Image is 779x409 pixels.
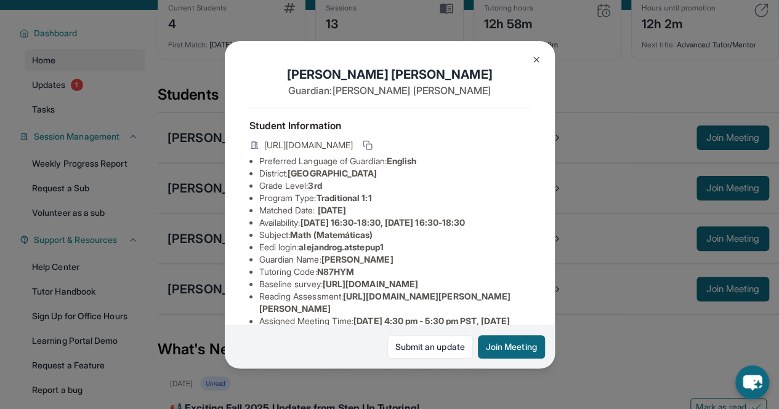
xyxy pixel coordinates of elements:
[531,55,541,65] img: Close Icon
[259,229,530,241] li: Subject :
[249,83,530,98] p: Guardian: [PERSON_NAME] [PERSON_NAME]
[259,167,530,180] li: District:
[264,139,353,151] span: [URL][DOMAIN_NAME]
[316,193,371,203] span: Traditional 1:1
[735,365,769,399] button: chat-button
[259,291,511,314] span: [URL][DOMAIN_NAME][PERSON_NAME][PERSON_NAME]
[387,335,473,359] a: Submit an update
[299,242,383,252] span: alejandrog.atstepup1
[249,118,530,133] h4: Student Information
[478,335,545,359] button: Join Meeting
[259,192,530,204] li: Program Type:
[317,266,354,277] span: N87HYM
[259,241,530,253] li: Eedi login :
[321,254,394,264] span: [PERSON_NAME]
[259,278,530,290] li: Baseline survey :
[259,290,530,315] li: Reading Assessment :
[318,205,346,215] span: [DATE]
[259,216,530,229] li: Availability:
[323,279,418,289] span: [URL][DOMAIN_NAME]
[249,66,530,83] h1: [PERSON_NAME] [PERSON_NAME]
[290,229,373,240] span: Math (Matemáticas)
[308,180,321,191] span: 3rd
[259,180,530,192] li: Grade Level:
[360,138,375,153] button: Copy link
[259,315,530,340] li: Assigned Meeting Time :
[387,156,417,166] span: English
[259,155,530,167] li: Preferred Language of Guardian:
[259,316,510,338] span: [DATE] 4:30 pm - 5:30 pm PST, [DATE] 4:30 pm - 5:30 pm PST
[259,266,530,278] li: Tutoring Code :
[288,168,377,178] span: [GEOGRAPHIC_DATA]
[259,204,530,216] li: Matched Date:
[259,253,530,266] li: Guardian Name :
[300,217,465,228] span: [DATE] 16:30-18:30, [DATE] 16:30-18:30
